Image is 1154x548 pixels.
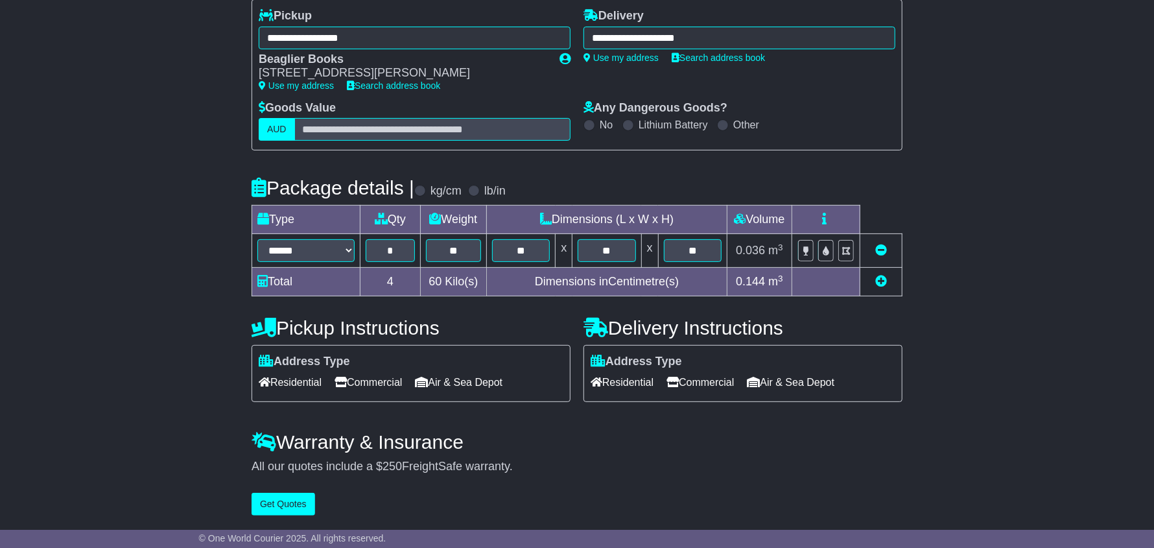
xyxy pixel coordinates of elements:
span: m [768,244,783,257]
span: Air & Sea Depot [748,372,835,392]
span: Residential [591,372,654,392]
td: Kilo(s) [420,268,487,296]
span: 250 [383,460,402,473]
td: Weight [420,206,487,234]
h4: Delivery Instructions [583,317,902,339]
div: Beaglier Books [259,53,547,67]
span: Residential [259,372,322,392]
label: Delivery [583,9,644,23]
label: Any Dangerous Goods? [583,101,727,115]
label: AUD [259,118,295,141]
td: x [556,234,572,268]
h4: Pickup Instructions [252,317,571,339]
div: [STREET_ADDRESS][PERSON_NAME] [259,66,547,80]
span: 60 [429,275,442,288]
span: m [768,275,783,288]
td: x [641,234,658,268]
label: Pickup [259,9,312,23]
label: Address Type [591,355,682,369]
sup: 3 [778,243,783,252]
a: Search address book [672,53,765,63]
label: Goods Value [259,101,336,115]
h4: Warranty & Insurance [252,431,902,453]
label: Lithium Battery [639,119,708,131]
label: kg/cm [430,184,462,198]
a: Search address book [347,80,440,91]
label: No [600,119,613,131]
span: Commercial [666,372,734,392]
label: Address Type [259,355,350,369]
td: Type [252,206,360,234]
td: Total [252,268,360,296]
button: Get Quotes [252,493,315,516]
span: 0.144 [736,275,765,288]
a: Use my address [259,80,334,91]
a: Add new item [875,275,887,288]
span: Commercial [335,372,402,392]
div: All our quotes include a $ FreightSafe warranty. [252,460,902,474]
td: Volume [727,206,792,234]
label: lb/in [484,184,506,198]
td: 4 [360,268,421,296]
span: 0.036 [736,244,765,257]
a: Remove this item [875,244,887,257]
a: Use my address [583,53,659,63]
span: Air & Sea Depot [416,372,503,392]
h4: Package details | [252,177,414,198]
label: Other [733,119,759,131]
td: Qty [360,206,421,234]
span: © One World Courier 2025. All rights reserved. [199,533,386,543]
td: Dimensions (L x W x H) [487,206,727,234]
td: Dimensions in Centimetre(s) [487,268,727,296]
sup: 3 [778,274,783,283]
